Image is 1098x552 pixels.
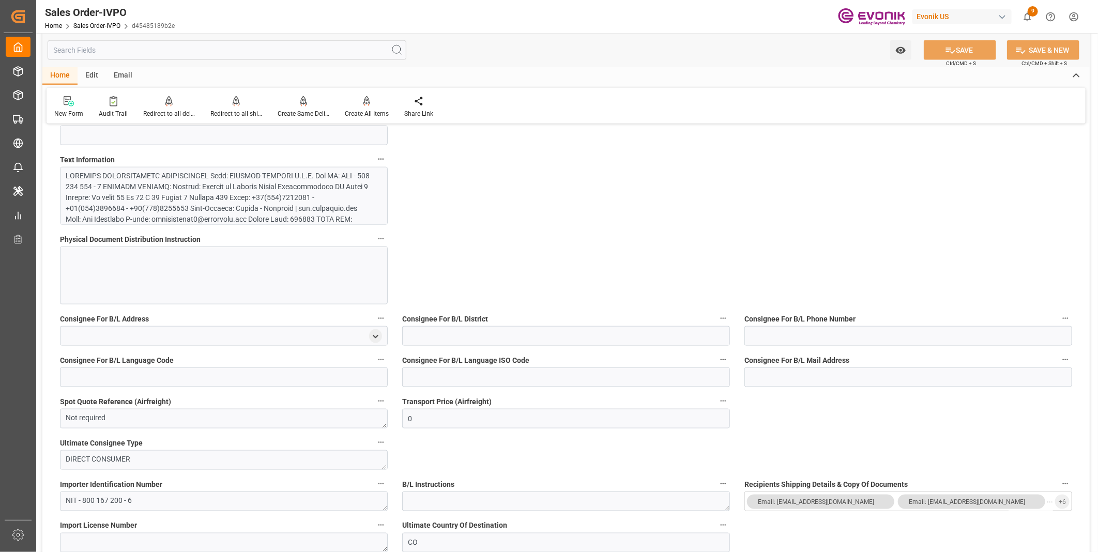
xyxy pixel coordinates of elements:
div: Share Link [404,109,433,118]
button: Ultimate Consignee Type [374,436,388,449]
div: Create Same Delivery Date [278,109,329,118]
button: Text Information [374,152,388,166]
div: LOREMIPS DOLORSITAMETC ADIPISCINGEL Sedd: EIUSMOD TEMPORI U.L.E. Dol MA: ALI - 508 234 554 - 7 EN... [66,171,373,496]
div: Home [42,67,78,85]
span: B/L Instructions [402,479,454,490]
button: Email: [EMAIL_ADDRESS][DOMAIN_NAME] [747,495,894,509]
span: Physical Document Distribution Instruction [60,234,201,245]
button: show 9 new notifications [1016,5,1039,28]
div: New Form [54,109,83,118]
textarea: DIRECT CONSUMER [60,450,388,470]
div: Email [106,67,140,85]
span: Consignee For B/L Language ISO Code [402,355,529,366]
button: SAVE & NEW [1007,40,1079,60]
span: + 6 [1059,494,1066,510]
span: Consignee For B/L Address [60,314,149,325]
div: Sales Order-IVPO [45,5,175,20]
div: Evonik US [912,9,1012,24]
span: Ctrl/CMD + Shift + S [1021,59,1067,67]
button: Transport Price (Airfreight) [716,394,730,408]
button: Ultimate Country Of Destination [716,518,730,532]
div: Email: [EMAIL_ADDRESS][DOMAIN_NAME] [758,497,875,507]
div: Create All Items [345,109,389,118]
span: Consignee For B/L District [402,314,488,325]
span: ... [1047,495,1053,509]
span: Ctrl/CMD + S [946,59,976,67]
span: Import License Number [60,520,137,531]
textarea: Not required [60,409,388,428]
button: Consignee For B/L Language ISO Code [716,353,730,366]
div: Email: [EMAIL_ADDRESS][DOMAIN_NAME] [909,497,1026,507]
a: Home [45,22,62,29]
button: SAVE [924,40,996,60]
button: +6 [1055,495,1070,509]
button: menu-button [745,492,1053,512]
button: Consignee For B/L Phone Number [1059,312,1072,325]
button: Import License Number [374,518,388,532]
button: Importer Identification Number [374,477,388,490]
button: Recipients Shipping Details & Copy Of Documents [1059,477,1072,490]
span: Spot Quote Reference (Airfreight) [60,396,171,407]
span: Transport Price (Airfreight) [402,396,492,407]
textarea: NIT - 800 167 200 - 6 [60,492,388,511]
button: Physical Document Distribution Instruction [374,232,388,246]
a: Sales Order-IVPO [73,22,120,29]
span: Consignee For B/L Phone Number [744,314,856,325]
span: Consignee For B/L Mail Address [744,355,849,366]
input: Search Fields [48,40,406,60]
img: Evonik-brand-mark-Deep-Purple-RGB.jpeg_1700498283.jpeg [838,8,905,26]
span: Recipients Shipping Details & Copy Of Documents [744,479,908,490]
button: Consignee For B/L Address [374,312,388,325]
button: Consignee For B/L Mail Address [1059,353,1072,366]
button: Email: [EMAIL_ADDRESS][DOMAIN_NAME] [898,495,1045,509]
span: 9 [1028,6,1038,17]
button: Help Center [1039,5,1062,28]
span: Text Information [60,155,115,165]
button: Evonik US [912,7,1016,26]
div: open menu [369,329,382,343]
button: open menu [890,40,911,60]
div: Audit Trail [99,109,128,118]
span: Ultimate Consignee Type [60,438,143,449]
div: Redirect to all deliveries [143,109,195,118]
button: B/L Instructions [716,477,730,490]
span: Ultimate Country Of Destination [402,520,507,531]
button: open menu [744,492,1072,511]
button: Consignee For B/L District [716,312,730,325]
div: Redirect to all shipments [210,109,262,118]
div: Edit [78,67,106,85]
span: Consignee For B/L Language Code [60,355,174,366]
button: Spot Quote Reference (Airfreight) [374,394,388,408]
button: Consignee For B/L Language Code [374,353,388,366]
span: Importer Identification Number [60,479,162,490]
